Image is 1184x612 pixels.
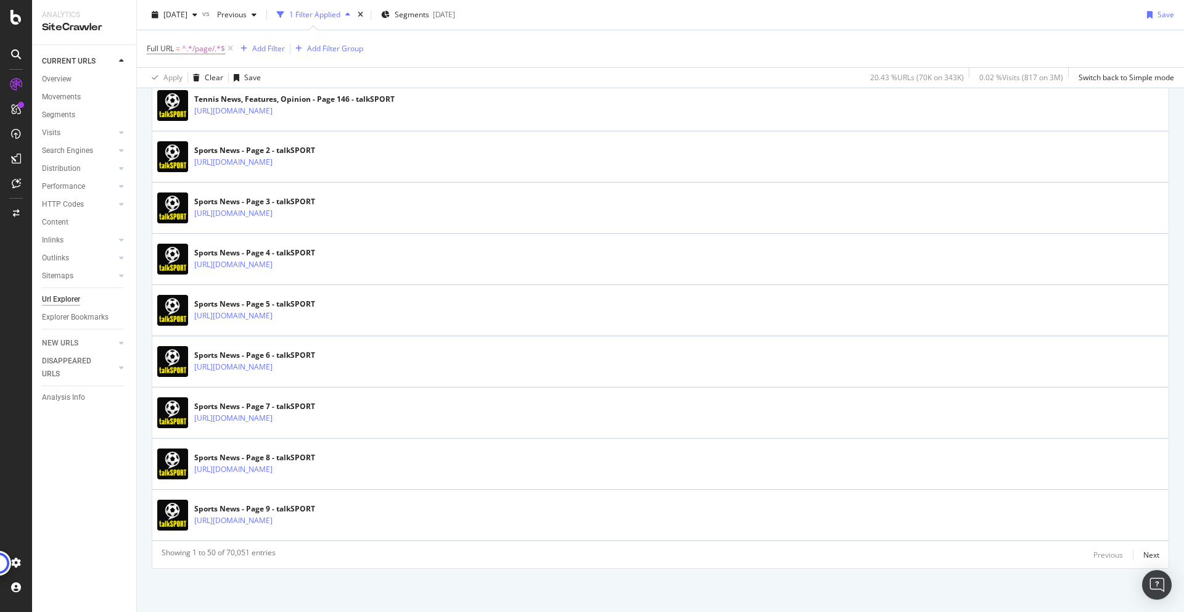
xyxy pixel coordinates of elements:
span: 2025 Sep. 28th [163,9,187,20]
div: Performance [42,180,85,193]
div: Analysis Info [42,391,85,404]
span: ^.*/page/.*$ [182,40,225,57]
div: Content [42,216,68,229]
div: Sports News - Page 5 - talkSPORT [194,299,326,310]
div: Add Filter Group [307,43,363,54]
button: Add Filter Group [290,41,363,56]
button: Save [1142,5,1174,25]
a: Content [42,216,128,229]
span: vs [202,8,212,19]
a: HTTP Codes [42,198,115,211]
div: times [355,9,366,21]
a: Overview [42,73,128,86]
div: HTTP Codes [42,198,84,211]
a: [URL][DOMAIN_NAME] [194,156,273,168]
a: Url Explorer [42,293,128,306]
span: Previous [212,9,247,20]
img: main image [157,449,188,479]
a: [URL][DOMAIN_NAME] [194,310,273,322]
a: CURRENT URLS [42,55,115,68]
span: = [176,43,180,54]
button: 1 Filter Applied [272,5,355,25]
div: Movements [42,91,81,104]
div: Url Explorer [42,293,80,306]
div: Add Filter [252,43,285,54]
div: Analytics [42,10,126,20]
div: Previous [1093,550,1123,560]
div: Visits [42,126,60,139]
button: [DATE] [147,5,202,25]
a: [URL][DOMAIN_NAME] [194,463,273,476]
div: [DATE] [433,9,455,20]
img: main image [157,90,188,121]
span: Segments [395,9,429,20]
div: Inlinks [42,234,64,247]
a: [URL][DOMAIN_NAME] [194,105,273,117]
a: Explorer Bookmarks [42,311,128,324]
img: main image [157,141,188,172]
button: Next [1143,547,1159,562]
div: Sports News - Page 7 - talkSPORT [194,401,326,412]
div: Save [1157,9,1174,20]
div: Clear [205,72,223,83]
button: Apply [147,68,183,88]
div: Open Intercom Messenger [1142,570,1172,600]
div: Distribution [42,162,81,175]
div: Switch back to Simple mode [1079,72,1174,83]
img: main image [157,346,188,377]
a: Movements [42,91,128,104]
a: [URL][DOMAIN_NAME] [194,207,273,220]
div: Next [1143,550,1159,560]
div: Sports News - Page 4 - talkSPORT [194,247,326,258]
a: Distribution [42,162,115,175]
div: Sports News - Page 3 - talkSPORT [194,196,326,207]
a: NEW URLS [42,337,115,350]
div: SiteCrawler [42,20,126,35]
a: [URL][DOMAIN_NAME] [194,361,273,373]
button: Previous [212,5,261,25]
img: main image [157,500,188,531]
div: Showing 1 to 50 of 70,051 entries [162,547,276,562]
div: Save [244,72,261,83]
a: Segments [42,109,128,122]
button: Save [229,68,261,88]
div: Outlinks [42,252,69,265]
div: Sports News - Page 2 - talkSPORT [194,145,326,156]
div: NEW URLS [42,337,78,350]
div: Tennis News, Features, Opinion - Page 146 - talkSPORT [194,94,395,105]
div: 1 Filter Applied [289,9,340,20]
a: [URL][DOMAIN_NAME] [194,412,273,424]
a: Inlinks [42,234,115,247]
div: Segments [42,109,75,122]
button: Switch back to Simple mode [1074,68,1174,88]
a: [URL][DOMAIN_NAME] [194,258,273,271]
button: Previous [1093,547,1123,562]
a: Analysis Info [42,391,128,404]
div: Sports News - Page 8 - talkSPORT [194,452,326,463]
a: [URL][DOMAIN_NAME] [194,515,273,527]
button: Add Filter [236,41,285,56]
a: Search Engines [42,144,115,157]
img: main image [157,244,188,275]
div: 0.02 % Visits ( 817 on 3M ) [979,72,1063,83]
div: Sports News - Page 6 - talkSPORT [194,350,326,361]
img: main image [157,397,188,428]
img: main image [157,192,188,223]
div: Search Engines [42,144,93,157]
div: Apply [163,72,183,83]
a: Outlinks [42,252,115,265]
a: DISAPPEARED URLS [42,355,115,381]
div: DISAPPEARED URLS [42,355,104,381]
img: main image [157,295,188,326]
a: Visits [42,126,115,139]
div: CURRENT URLS [42,55,96,68]
div: Sports News - Page 9 - talkSPORT [194,503,326,515]
div: 20.43 % URLs ( 70K on 343K ) [870,72,964,83]
button: Clear [188,68,223,88]
a: Performance [42,180,115,193]
button: Segments[DATE] [376,5,460,25]
div: Sitemaps [42,270,73,283]
span: Full URL [147,43,174,54]
a: Sitemaps [42,270,115,283]
div: Overview [42,73,72,86]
